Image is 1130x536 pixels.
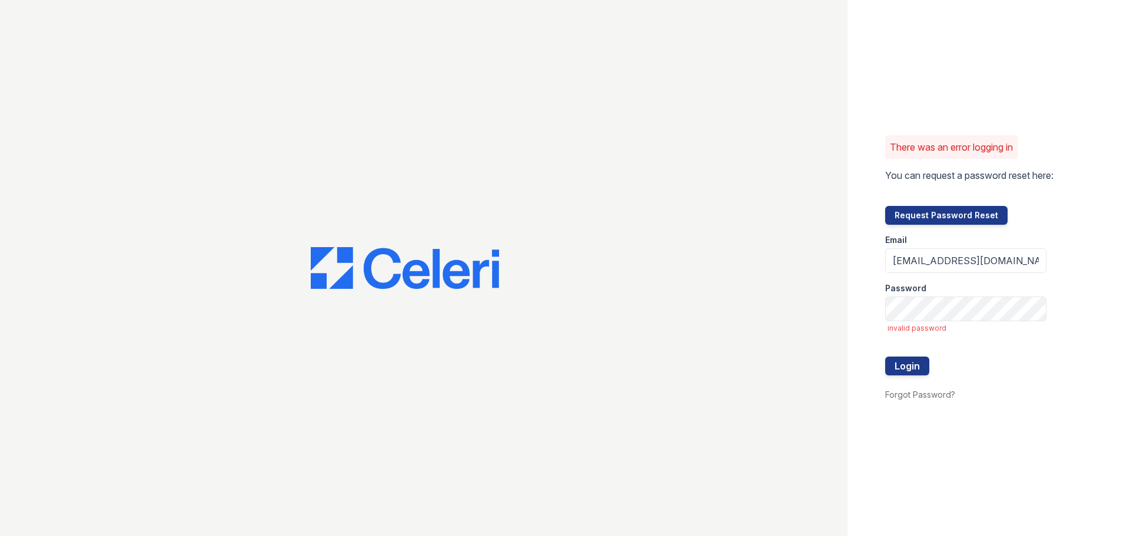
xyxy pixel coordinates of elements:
[888,324,1046,333] span: invalid password
[885,389,955,399] a: Forgot Password?
[885,234,907,246] label: Email
[885,357,929,375] button: Login
[890,140,1013,154] p: There was an error logging in
[885,206,1008,225] button: Request Password Reset
[311,247,499,289] img: CE_Logo_Blue-a8612792a0a2168367f1c8372b55b34899dd931a85d93a1a3d3e32e68fde9ad4.png
[885,282,926,294] label: Password
[885,168,1053,182] p: You can request a password reset here:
